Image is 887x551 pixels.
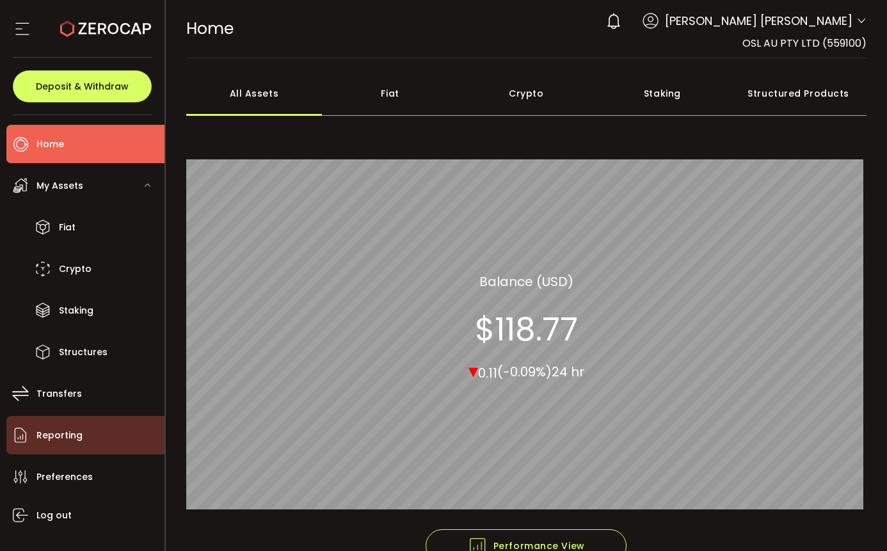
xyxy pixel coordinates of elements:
span: ▾ [468,356,478,384]
button: Deposit & Withdraw [13,70,152,102]
span: Deposit & Withdraw [36,82,129,91]
div: Structured Products [730,71,867,116]
span: Fiat [59,218,76,237]
span: [PERSON_NAME] [PERSON_NAME] [665,12,852,29]
span: Structures [59,343,108,362]
div: Staking [595,71,731,116]
div: Crypto [458,71,595,116]
section: $118.77 [475,310,578,348]
span: OSL AU PTY LTD (559100) [742,36,867,51]
span: Crypto [59,260,92,278]
span: My Assets [36,177,83,195]
section: Balance (USD) [479,271,573,291]
span: (-0.09%) [497,363,552,381]
span: Reporting [36,426,83,445]
div: Fiat [322,71,458,116]
iframe: Chat Widget [735,413,887,551]
div: All Assets [186,71,323,116]
span: Preferences [36,468,93,486]
span: Staking [59,301,93,320]
span: 24 hr [552,363,584,381]
span: 0.11 [478,363,497,381]
span: Home [186,17,234,40]
span: Transfers [36,385,82,403]
span: Log out [36,506,72,525]
span: Home [36,135,64,154]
